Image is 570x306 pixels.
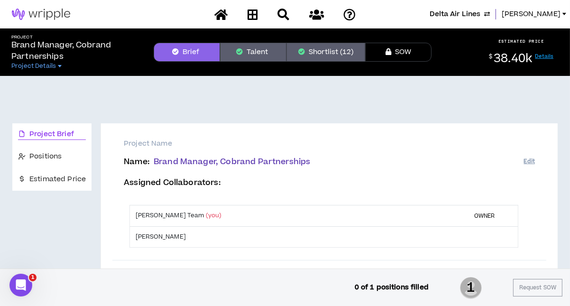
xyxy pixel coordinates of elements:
p: Name : [124,158,524,167]
p: ESTIMATED PRICE [498,38,544,44]
span: Positions [29,151,62,162]
span: Delta Air Lines [430,9,480,19]
span: (you) [206,211,222,220]
button: SOW [365,43,432,62]
span: [PERSON_NAME] [502,9,561,19]
button: Edit [524,154,535,169]
h5: Project [11,35,138,40]
span: 1 [29,274,37,281]
button: Talent [220,43,286,62]
span: Project Details [11,62,56,70]
button: Brief [154,43,220,62]
p: 0 of 1 positions filled [355,282,429,293]
span: Project Brief [29,129,74,139]
span: Estimated Price [29,174,86,185]
button: Delta Air Lines [430,9,490,19]
span: 38.40k [494,50,532,67]
a: Details [535,53,554,60]
p: Assigned Collaborators : [124,178,524,187]
sup: $ [489,53,492,61]
td: [PERSON_NAME] [130,226,463,247]
p: Project Name [124,139,535,149]
span: 1 [460,276,482,300]
button: Request SOW [513,279,562,297]
span: Brand Manager, Cobrand Partnerships [154,156,311,167]
button: Shortlist (12) [286,43,365,62]
iframe: Intercom live chat [9,274,32,297]
td: [PERSON_NAME] Team [130,205,463,226]
p: Brand Manager, Cobrand Partnerships [11,39,138,62]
